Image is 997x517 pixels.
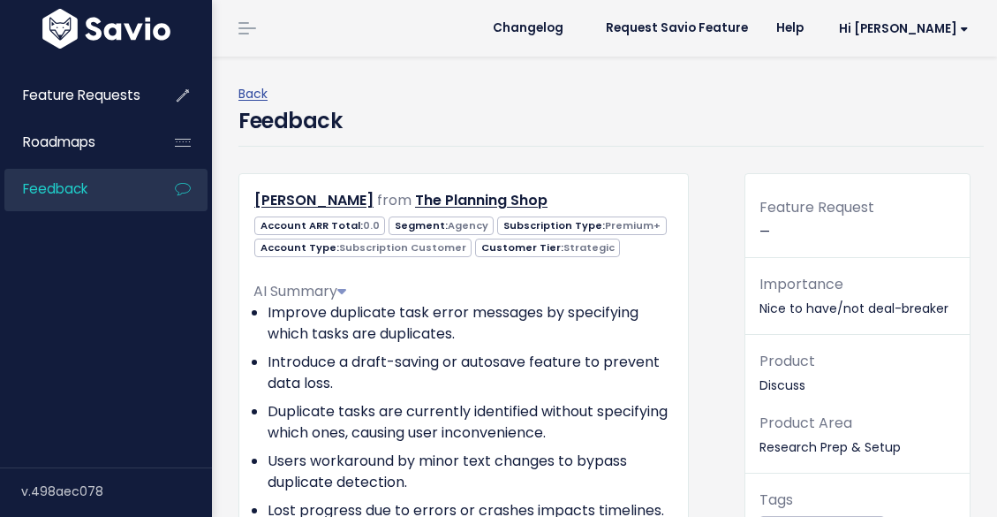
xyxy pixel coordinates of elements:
span: Feedback [23,179,87,198]
span: Subscription Type: [497,217,666,235]
span: Changelog [493,22,563,34]
p: Nice to have/not deal-breaker [759,272,955,320]
li: Introduce a draft-saving or autosave feature to prevent data loss. [268,352,674,394]
span: Roadmaps [23,133,95,151]
span: Feature Requests [23,86,140,104]
span: Hi [PERSON_NAME] [839,22,969,35]
a: Roadmaps [4,122,147,163]
span: from [377,190,412,210]
span: Agency [448,218,488,232]
a: Hi [PERSON_NAME] [818,15,983,42]
a: [PERSON_NAME] [254,190,374,210]
span: Tags [759,490,793,510]
span: Customer Tier: [475,239,620,257]
span: Account Type: [254,239,472,257]
p: Research Prep & Setup [759,411,955,459]
a: Back [238,85,268,103]
span: Premium+ [605,218,661,232]
a: Help [762,15,818,42]
span: Product [759,351,815,371]
li: Improve duplicate task error messages by specifying which tasks are duplicates. [268,302,674,345]
span: Product Area [759,413,852,433]
div: — [745,195,970,258]
span: Account ARR Total: [254,217,385,235]
span: AI Summary [253,281,346,301]
div: v.498aec078 [21,468,212,514]
li: Duplicate tasks are currently identified without specifying which ones, causing user inconvenience. [268,401,674,444]
img: logo-white.9d6f32f41409.svg [38,9,175,49]
li: Users workaround by minor text changes to bypass duplicate detection. [268,451,674,493]
a: Feedback [4,169,147,209]
p: Discuss [759,349,955,397]
span: Segment: [389,217,494,235]
span: Strategic [563,240,615,255]
span: 0.0 [363,218,380,232]
a: The Planning Shop [415,190,548,210]
span: Subscription Customer [339,240,466,255]
span: Feature Request [759,197,874,217]
h4: Feedback [238,105,342,137]
a: Feature Requests [4,75,147,116]
span: Importance [759,274,843,294]
a: Request Savio Feature [592,15,762,42]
